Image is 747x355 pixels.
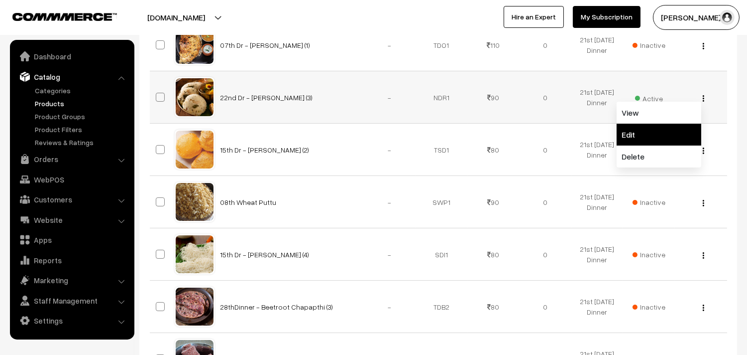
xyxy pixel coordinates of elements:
[519,228,571,281] td: 0
[220,198,277,206] a: 08th Wheat Puttu
[519,19,571,71] td: 0
[364,281,416,333] td: -
[32,111,131,122] a: Product Groups
[571,124,623,176] td: 21st [DATE] Dinner
[220,250,310,259] a: 15th Dr - [PERSON_NAME] (4)
[467,281,519,333] td: 80
[703,305,704,311] img: Menu
[12,68,131,86] a: Catalog
[519,124,571,176] td: 0
[364,71,416,124] td: -
[467,176,519,228] td: 90
[364,228,416,281] td: -
[12,150,131,168] a: Orders
[519,281,571,333] td: 0
[703,252,704,259] img: Menu
[220,41,311,49] a: 07th Dr - [PERSON_NAME] (1)
[32,85,131,96] a: Categories
[571,71,623,124] td: 21st [DATE] Dinner
[571,19,623,71] td: 21st [DATE] Dinner
[12,251,131,269] a: Reports
[12,47,131,65] a: Dashboard
[364,124,416,176] td: -
[32,124,131,135] a: Product Filters
[519,176,571,228] td: 0
[720,10,735,25] img: user
[12,292,131,310] a: Staff Management
[467,228,519,281] td: 80
[571,228,623,281] td: 21st [DATE] Dinner
[416,281,467,333] td: TDB2
[467,19,519,71] td: 110
[12,190,131,208] a: Customers
[416,19,467,71] td: TDO1
[416,71,467,124] td: NDR1
[703,148,704,154] img: Menu
[703,200,704,206] img: Menu
[32,98,131,109] a: Products
[364,176,416,228] td: -
[633,249,665,260] span: Inactive
[12,13,117,20] img: COMMMERCE
[633,40,665,50] span: Inactive
[416,176,467,228] td: SWP1
[12,10,100,22] a: COMMMERCE
[112,5,240,30] button: [DOMAIN_NAME]
[617,102,701,124] a: View
[617,146,701,168] a: Delete
[703,43,704,49] img: Menu
[573,6,640,28] a: My Subscription
[617,124,701,146] a: Edit
[416,124,467,176] td: TSD1
[571,176,623,228] td: 21st [DATE] Dinner
[504,6,564,28] a: Hire an Expert
[571,281,623,333] td: 21st [DATE] Dinner
[416,228,467,281] td: SDI1
[12,312,131,330] a: Settings
[653,5,740,30] button: [PERSON_NAME] s…
[220,146,310,154] a: 15th Dr - [PERSON_NAME] (2)
[32,137,131,148] a: Reviews & Ratings
[633,302,665,312] span: Inactive
[220,303,333,311] a: 28thDinner - Beetroot Chapapthi (3)
[364,19,416,71] td: -
[12,231,131,249] a: Apps
[12,271,131,289] a: Marketing
[12,171,131,188] a: WebPOS
[703,95,704,102] img: Menu
[519,71,571,124] td: 0
[633,197,665,207] span: Inactive
[635,91,663,104] span: Active
[220,93,313,102] a: 22nd Dr - [PERSON_NAME] (3)
[12,211,131,229] a: Website
[467,124,519,176] td: 80
[467,71,519,124] td: 90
